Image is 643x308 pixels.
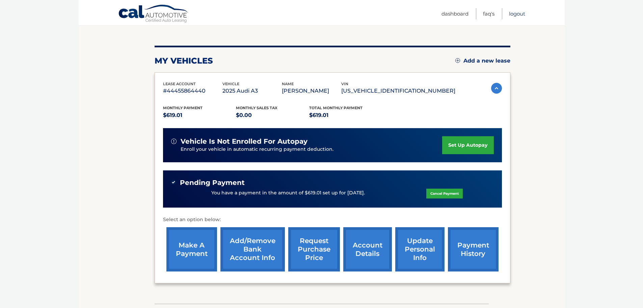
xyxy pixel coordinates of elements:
[455,57,510,64] a: Add a new lease
[236,111,309,120] p: $0.00
[181,137,307,146] span: vehicle is not enrolled for autopay
[509,8,525,19] a: Logout
[222,86,282,96] p: 2025 Audi A3
[341,81,348,86] span: vin
[211,189,365,197] p: You have a payment in the amount of $619.01 set up for [DATE].
[181,146,443,153] p: Enroll your vehicle in automatic recurring payment deduction.
[491,83,502,94] img: accordion-active.svg
[483,8,494,19] a: FAQ's
[288,227,340,271] a: request purchase price
[341,86,455,96] p: [US_VEHICLE_IDENTIFICATION_NUMBER]
[426,189,463,198] a: Cancel Payment
[309,111,382,120] p: $619.01
[282,86,341,96] p: [PERSON_NAME]
[155,56,213,66] h2: my vehicles
[220,227,285,271] a: Add/Remove bank account info
[448,227,499,271] a: payment history
[455,58,460,63] img: add.svg
[163,81,196,86] span: lease account
[166,227,217,271] a: make a payment
[236,105,277,110] span: Monthly sales Tax
[309,105,363,110] span: Total Monthly Payment
[222,81,239,86] span: vehicle
[343,227,392,271] a: account details
[395,227,445,271] a: update personal info
[180,179,245,187] span: Pending Payment
[171,180,176,185] img: check-green.svg
[118,4,189,24] a: Cal Automotive
[163,216,502,224] p: Select an option below:
[163,105,203,110] span: Monthly Payment
[163,111,236,120] p: $619.01
[442,136,493,154] a: set up autopay
[441,8,468,19] a: Dashboard
[171,139,177,144] img: alert-white.svg
[163,86,222,96] p: #44455864440
[282,81,294,86] span: name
